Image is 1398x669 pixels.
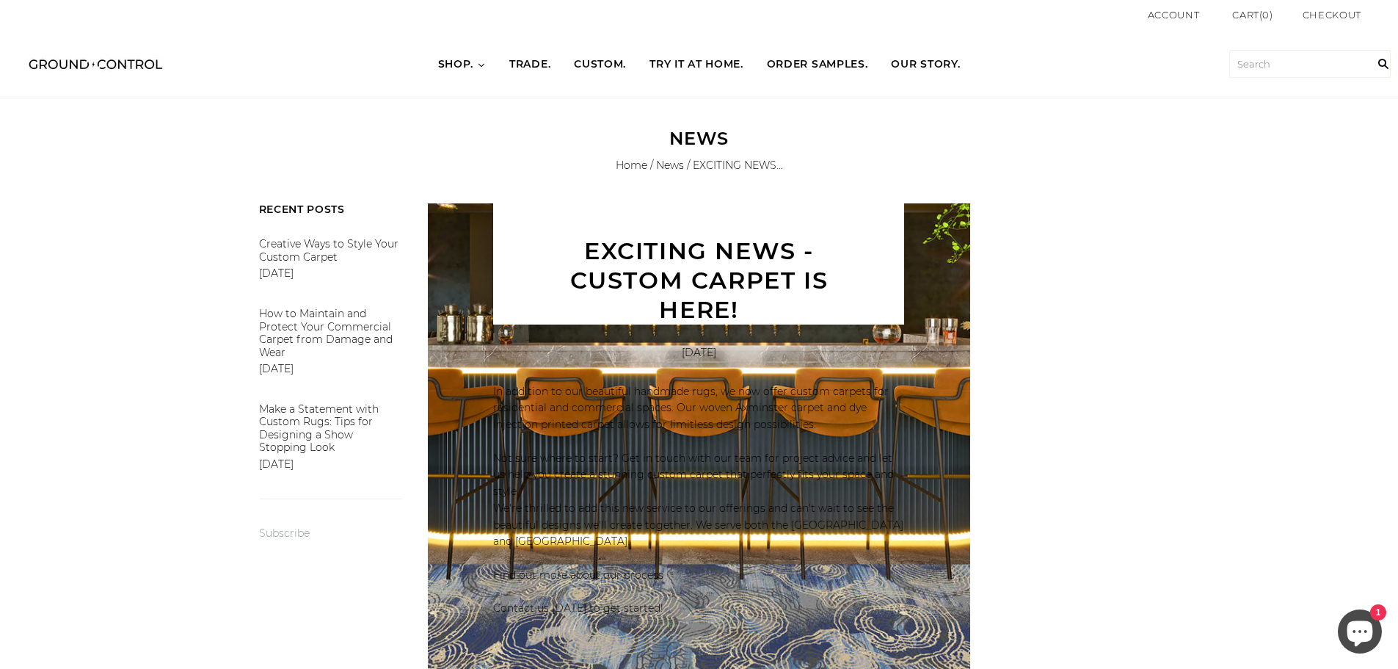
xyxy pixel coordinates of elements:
input: Search [1369,30,1398,98]
a: Account [1148,9,1200,21]
span: Cart [1232,9,1259,21]
a: OUR STORY. [879,44,972,85]
span: OUR STORY. [891,57,960,72]
a: SHOP. [426,44,498,85]
inbox-online-store-chat: Shopify online store chat [1333,610,1386,657]
input: Search [1229,50,1391,78]
a: Cart(0) [1232,7,1273,23]
span: TRY IT AT HOME. [649,57,743,72]
a: News [656,159,684,172]
a: [DATE] [259,362,294,375]
span: 0 [1262,9,1270,21]
a: TRADE. [498,44,562,85]
a: TRY IT AT HOME. [638,44,755,85]
span: ORDER SAMPLES. [767,57,868,72]
a: [DATE] [259,267,294,280]
a: Home [616,159,647,172]
span: EXCITING NEWS... [693,159,783,172]
p: Contact us [DATE] to get started! [493,600,904,617]
span: CUSTOM. [574,57,626,72]
a: [DATE] [259,458,294,471]
h3: Recent posts [259,203,402,217]
h1: EXCITING NEWS - CUSTOM CARPET IS HERE! [493,203,904,325]
span: SHOP. [438,57,474,72]
p: Find out more about our process [493,567,904,584]
span: / [650,159,653,172]
span: [DATE] [493,344,904,361]
a: Creative Ways to Style Your Custom Carpet [259,237,398,264]
span: TRADE. [509,57,550,72]
a: here [663,568,686,582]
a: Subscribe [259,525,402,542]
a: CUSTOM. [562,44,638,85]
h2: News [259,128,1140,150]
a: Make a Statement with Custom Rugs: Tips for Designing a Show Stopping Look [259,402,379,455]
p: In addition to our beautiful handmade rugs, we now offer custom carpets for residential and comme... [493,383,904,551]
a: How to Maintain and Protect Your Commercial Carpet from Damage and Wear [259,307,393,359]
a: ORDER SAMPLES. [755,44,880,85]
span: / [687,159,690,172]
